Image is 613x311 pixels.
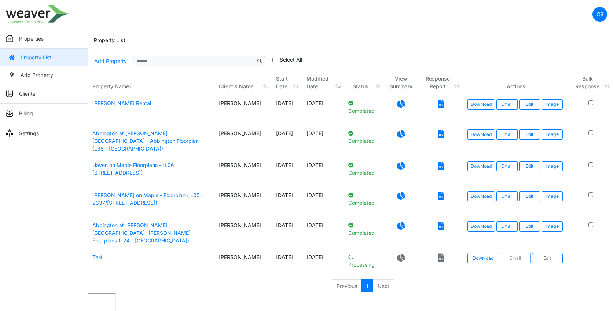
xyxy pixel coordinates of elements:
[496,191,518,201] button: Email
[214,70,272,95] th: Client's Name: activate to sort column ascending
[94,37,125,44] h6: Property List
[542,221,563,232] button: Image
[214,125,272,157] td: [PERSON_NAME]
[467,191,495,201] a: Download
[500,253,531,263] button: Email
[519,191,540,201] a: Edit
[6,110,13,117] img: sidemenu_billing.png
[519,161,540,171] a: Edit
[597,10,603,18] p: CB
[542,129,563,140] button: Image
[302,70,344,95] th: Modified Date: activate to sort column ascending
[302,157,344,187] td: [DATE]
[88,70,214,95] th: Property Name: activate to sort column ascending
[302,125,344,157] td: [DATE]
[496,161,518,171] button: Email
[344,70,383,95] th: Status: activate to sort column ascending
[272,249,302,279] td: [DATE]
[532,253,563,263] a: Edit
[94,55,127,67] a: Add Property
[467,221,495,232] a: Download
[92,192,203,206] a: [PERSON_NAME] on Maple - Floorplan ( L05 - 2337/[STREET_ADDRESS])
[280,56,302,63] label: Select All
[302,187,344,217] td: [DATE]
[6,5,70,23] img: spp logo
[272,187,302,217] td: [DATE]
[92,130,199,152] a: Abbington at [PERSON_NAME][GEOGRAPHIC_DATA] - Abbington Floorplan (L38 - [GEOGRAPHIC_DATA])
[348,253,379,269] p: Processing
[519,129,540,140] a: Edit
[496,221,518,232] button: Email
[92,100,151,106] a: [PERSON_NAME] Rental
[542,161,563,171] button: Image
[272,70,302,95] th: Start Date: activate to sort column ascending
[302,217,344,249] td: [DATE]
[519,221,540,232] a: Edit
[92,222,191,244] a: Abbington at [PERSON_NAME][GEOGRAPHIC_DATA]- [PERSON_NAME] Floorplans (L24 - [GEOGRAPHIC_DATA])
[302,249,344,279] td: [DATE]
[302,95,344,125] td: [DATE]
[542,99,563,110] button: Image
[133,56,255,66] input: Sizing example input
[542,191,563,201] button: Image
[569,70,613,95] th: Bulk Response: activate to sort column ascending
[214,217,272,249] td: [PERSON_NAME]
[467,253,498,263] a: Download
[272,157,302,187] td: [DATE]
[467,161,495,171] a: Download
[519,99,540,110] a: Edit
[6,90,13,97] img: sidemenu_client.png
[592,7,607,22] a: CB
[272,217,302,249] td: [DATE]
[214,157,272,187] td: [PERSON_NAME]
[92,162,174,176] a: Haven on Maple Floorplans - (L06 [STREET_ADDRESS])
[496,99,518,110] button: Email
[348,161,379,177] p: Completed
[19,110,33,117] p: Billing
[419,70,463,95] th: Response Report: activate to sort column ascending
[6,129,13,137] img: sidemenu_settings.png
[6,35,13,42] img: sidemenu_properties.png
[383,70,419,95] th: View Summary
[467,129,495,140] a: Download
[92,254,103,260] a: Test
[214,249,272,279] td: [PERSON_NAME]
[463,70,569,95] th: Actions
[467,99,495,110] a: Download
[348,99,379,115] p: Completed
[19,90,35,97] p: Clients
[214,95,272,125] td: [PERSON_NAME]
[272,125,302,157] td: [DATE]
[214,187,272,217] td: [PERSON_NAME]
[19,129,39,137] p: Settings
[19,35,44,42] p: Properties
[348,191,379,207] p: Completed
[348,221,379,237] p: Completed
[361,279,373,293] a: 1
[348,129,379,145] p: Completed
[496,129,518,140] button: Email
[272,95,302,125] td: [DATE]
